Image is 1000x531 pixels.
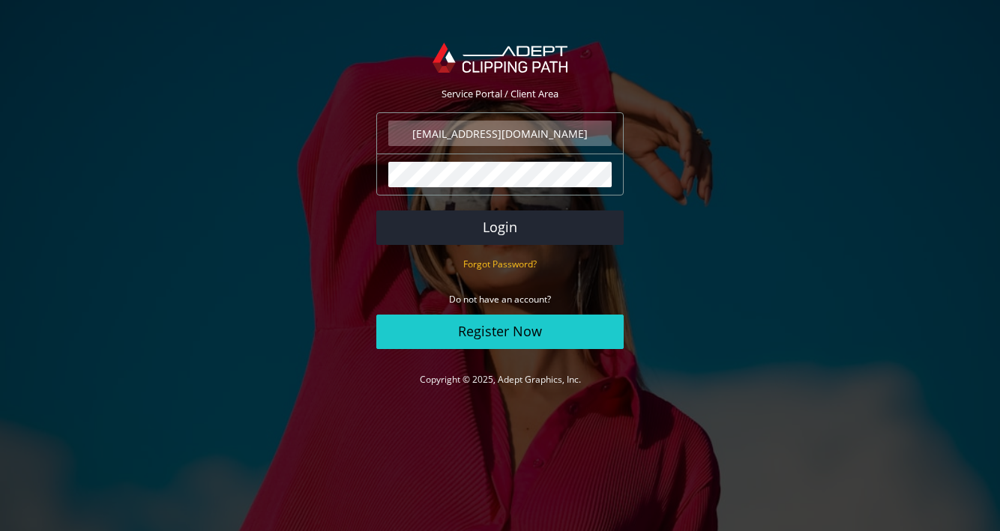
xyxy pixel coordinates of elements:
[376,210,624,245] button: Login
[463,257,537,270] a: Forgot Password?
[420,373,581,386] a: Copyright © 2025, Adept Graphics, Inc.
[376,315,624,349] a: Register Now
[449,293,551,306] small: Do not have an account?
[388,121,612,146] input: Email Address
[442,87,558,100] span: Service Portal / Client Area
[463,258,537,270] small: Forgot Password?
[433,43,567,73] img: Adept Graphics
